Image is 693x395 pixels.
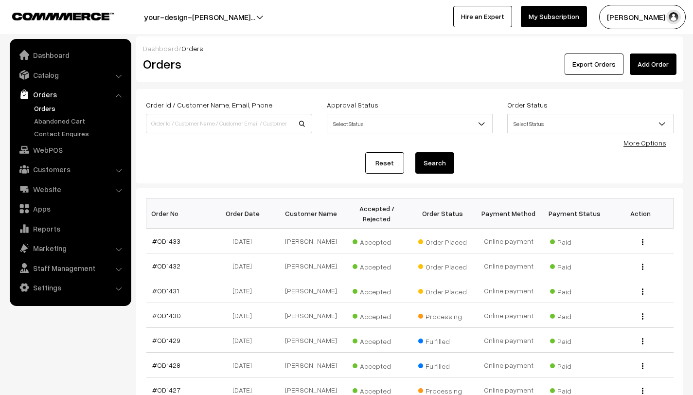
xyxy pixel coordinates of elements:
span: Fulfilled [418,334,467,346]
th: Order Date [212,198,278,229]
a: My Subscription [521,6,587,27]
th: Payment Method [476,198,542,229]
a: COMMMERCE [12,10,97,21]
span: Select Status [327,115,493,132]
span: Paid [550,309,599,322]
img: Menu [642,313,643,320]
span: Paid [550,359,599,371]
img: Menu [642,363,643,369]
td: [DATE] [212,229,278,253]
th: Payment Status [542,198,608,229]
td: [PERSON_NAME] [278,253,344,278]
span: Accepted [353,359,401,371]
span: Select Status [508,115,673,132]
a: #OD1429 [152,336,180,344]
span: Order Placed [418,284,467,297]
th: Action [607,198,674,229]
img: Menu [642,338,643,344]
td: [PERSON_NAME] [278,278,344,303]
a: #OD1430 [152,311,181,320]
span: Select Status [507,114,674,133]
a: #OD1427 [152,386,180,394]
a: Orders [32,103,128,113]
td: Online payment [476,278,542,303]
th: Customer Name [278,198,344,229]
a: Abandoned Cart [32,116,128,126]
td: Online payment [476,328,542,353]
th: Accepted / Rejected [344,198,410,229]
td: [PERSON_NAME] [278,303,344,328]
span: Accepted [353,309,401,322]
span: Order Placed [418,234,467,247]
td: [DATE] [212,303,278,328]
th: Order Status [410,198,476,229]
a: Orders [12,86,128,103]
button: [PERSON_NAME] N.P [599,5,686,29]
span: Fulfilled [418,359,467,371]
img: Menu [642,388,643,394]
button: your-design-[PERSON_NAME]… [110,5,289,29]
a: Dashboard [143,44,178,53]
td: [PERSON_NAME] [278,353,344,377]
td: Online payment [476,229,542,253]
a: WebPOS [12,141,128,159]
span: Paid [550,334,599,346]
img: Menu [642,239,643,245]
a: Customers [12,161,128,178]
label: Order Status [507,100,548,110]
a: #OD1433 [152,237,180,245]
a: Apps [12,200,128,217]
a: #OD1428 [152,361,180,369]
span: Paid [550,284,599,297]
span: Order Placed [418,259,467,272]
input: Order Id / Customer Name / Customer Email / Customer Phone [146,114,312,133]
h2: Orders [143,56,311,72]
td: [DATE] [212,253,278,278]
img: COMMMERCE [12,13,114,20]
img: Menu [642,264,643,270]
img: Menu [642,288,643,295]
a: Hire an Expert [453,6,512,27]
td: Online payment [476,353,542,377]
span: Accepted [353,234,401,247]
label: Order Id / Customer Name, Email, Phone [146,100,272,110]
span: Paid [550,234,599,247]
th: Order No [146,198,213,229]
a: Reset [365,152,404,174]
a: Reports [12,220,128,237]
span: Accepted [353,334,401,346]
label: Approval Status [327,100,378,110]
span: Accepted [353,284,401,297]
a: Contact Enquires [32,128,128,139]
a: Marketing [12,239,128,257]
td: Online payment [476,303,542,328]
a: More Options [623,139,666,147]
td: [DATE] [212,353,278,377]
td: [DATE] [212,278,278,303]
a: #OD1432 [152,262,180,270]
a: Add Order [630,54,676,75]
button: Search [415,152,454,174]
a: Staff Management [12,259,128,277]
a: Catalog [12,66,128,84]
a: #OD1431 [152,287,179,295]
span: Paid [550,259,599,272]
td: [PERSON_NAME] [278,229,344,253]
button: Export Orders [565,54,623,75]
td: [DATE] [212,328,278,353]
img: user [666,10,681,24]
span: Select Status [327,114,493,133]
a: Dashboard [12,46,128,64]
td: [PERSON_NAME] [278,328,344,353]
span: Orders [181,44,203,53]
td: Online payment [476,253,542,278]
span: Processing [418,309,467,322]
a: Website [12,180,128,198]
a: Settings [12,279,128,296]
span: Accepted [353,259,401,272]
div: / [143,43,676,54]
